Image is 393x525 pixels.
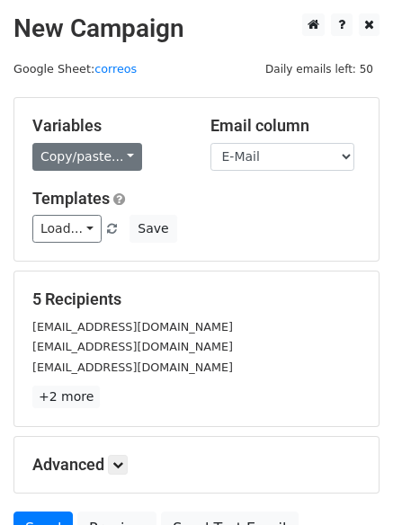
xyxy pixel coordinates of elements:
small: [EMAIL_ADDRESS][DOMAIN_NAME] [32,360,233,374]
div: Widget de chat [303,439,393,525]
button: Save [130,215,176,243]
h2: New Campaign [13,13,380,44]
h5: 5 Recipients [32,289,361,309]
a: Daily emails left: 50 [259,62,380,76]
a: correos [94,62,137,76]
h5: Variables [32,116,183,136]
small: [EMAIL_ADDRESS][DOMAIN_NAME] [32,320,233,334]
a: Templates [32,189,110,208]
a: Copy/paste... [32,143,142,171]
span: Daily emails left: 50 [259,59,380,79]
iframe: Chat Widget [303,439,393,525]
h5: Advanced [32,455,361,475]
a: Load... [32,215,102,243]
h5: Email column [210,116,362,136]
a: +2 more [32,386,100,408]
small: [EMAIL_ADDRESS][DOMAIN_NAME] [32,340,233,353]
small: Google Sheet: [13,62,137,76]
